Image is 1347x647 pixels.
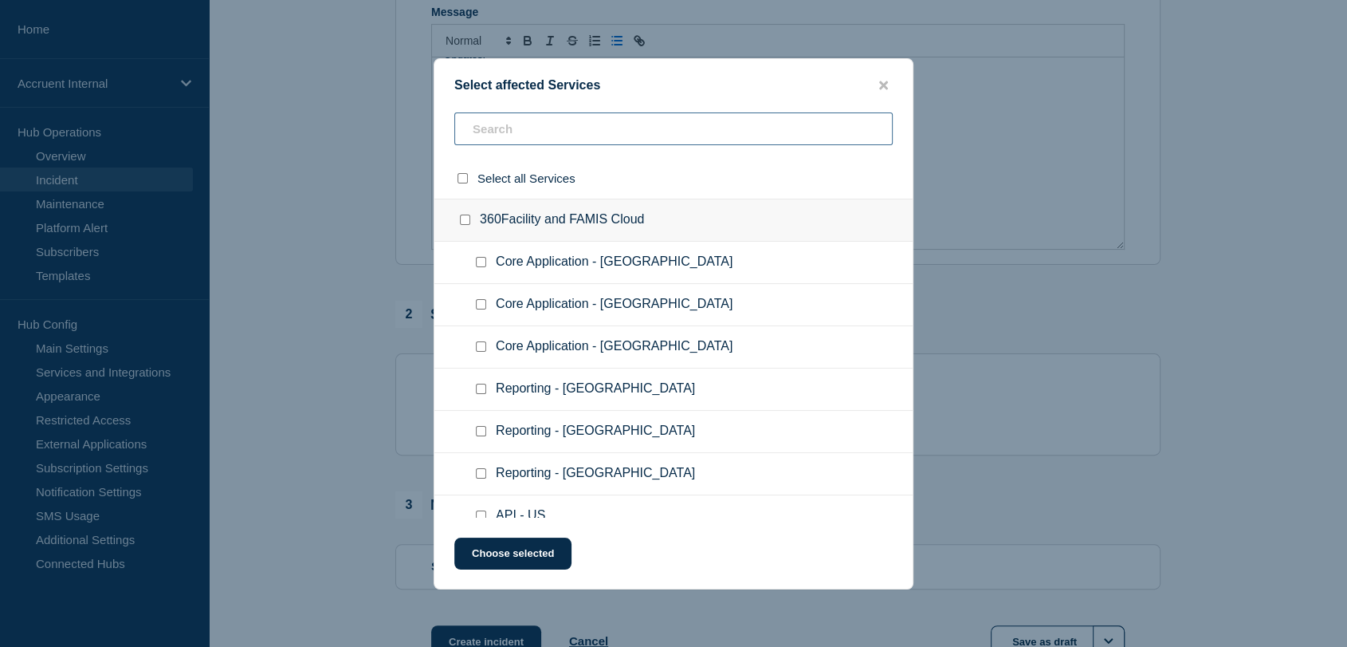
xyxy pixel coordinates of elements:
div: Select affected Services [434,78,913,93]
input: Core Application - Canada checkbox [476,299,486,310]
input: Core Application - US checkbox [476,257,486,267]
span: Select all Services [477,172,575,185]
input: API - US checkbox [476,511,486,521]
span: Core Application - [GEOGRAPHIC_DATA] [496,254,732,270]
input: Reporting - US checkbox [476,384,486,394]
button: close button [874,78,893,93]
span: Core Application - [GEOGRAPHIC_DATA] [496,339,732,355]
button: Choose selected [454,538,571,570]
span: API - US [496,508,545,524]
span: Reporting - [GEOGRAPHIC_DATA] [496,466,695,482]
span: Reporting - [GEOGRAPHIC_DATA] [496,381,695,397]
div: 360Facility and FAMIS Cloud [434,199,913,242]
span: Reporting - [GEOGRAPHIC_DATA] [496,424,695,440]
span: Core Application - [GEOGRAPHIC_DATA] [496,297,732,313]
input: Reporting - Singapore checkbox [476,468,486,479]
input: 360Facility and FAMIS Cloud checkbox [460,215,470,225]
input: Reporting - Canada checkbox [476,426,486,436]
input: Search [454,112,893,145]
input: Core Application - Singapore checkbox [476,341,486,352]
input: select all checkbox [458,173,468,183]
